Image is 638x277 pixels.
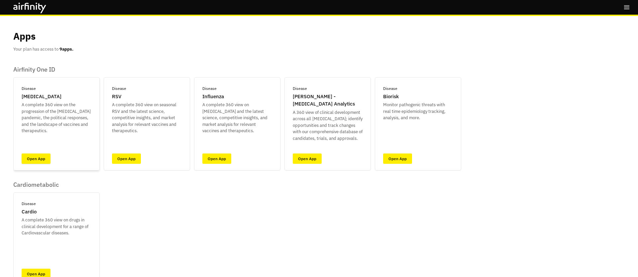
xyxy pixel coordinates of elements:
[383,102,453,121] p: Monitor pathogenic threats with real time epidemiology tracking, analysis, and more.
[13,46,73,53] p: Your plan has access to
[22,93,61,101] p: [MEDICAL_DATA]
[383,93,399,101] p: Biorisk
[112,93,121,101] p: RSV
[293,109,363,142] p: A 360 view of clinical development across all [MEDICAL_DATA]; identify opportunities and track ch...
[202,102,272,134] p: A complete 360 view on [MEDICAL_DATA] and the latest science, competitive insights, and market an...
[293,153,322,164] a: Open App
[383,153,412,164] a: Open App
[202,86,217,92] p: Disease
[59,46,73,52] b: 9 apps.
[22,208,37,216] p: Cardio
[22,86,36,92] p: Disease
[13,66,461,73] p: Airfinity One ID
[22,201,36,207] p: Disease
[293,86,307,92] p: Disease
[22,217,91,236] p: A complete 360 view on drugs in clinical development for a range of Cardiovascular diseases.
[112,102,182,134] p: A complete 360 view on seasonal RSV and the latest science, competitive insights, and market anal...
[202,153,231,164] a: Open App
[112,86,126,92] p: Disease
[22,102,91,134] p: A complete 360 view on the progression of the [MEDICAL_DATA] pandemic, the political responses, a...
[293,93,363,108] p: [PERSON_NAME] - [MEDICAL_DATA] Analytics
[112,153,141,164] a: Open App
[22,153,51,164] a: Open App
[202,93,224,101] p: Influenza
[383,86,397,92] p: Disease
[13,181,100,188] p: Cardiometabolic
[13,29,36,43] p: Apps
